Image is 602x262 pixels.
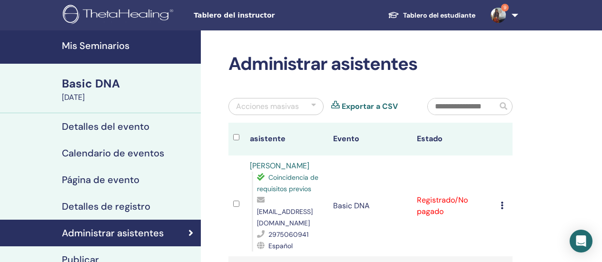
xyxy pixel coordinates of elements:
[62,92,195,103] div: [DATE]
[257,173,318,193] span: Coincidencia de requisitos previos
[328,123,412,155] th: Evento
[388,11,399,19] img: graduation-cap-white.svg
[257,207,313,227] span: [EMAIL_ADDRESS][DOMAIN_NAME]
[194,10,336,20] span: Tablero del instructor
[342,101,398,112] a: Exportar a CSV
[56,76,201,103] a: Basic DNA[DATE]
[62,174,139,185] h4: Página de evento
[63,5,177,26] img: logo.png
[62,76,195,92] div: Basic DNA
[268,230,308,239] span: 2975060941
[245,123,329,155] th: asistente
[62,201,150,212] h4: Detalles de registro
[328,155,412,256] td: Basic DNA
[412,123,496,155] th: Estado
[491,8,506,23] img: default.jpg
[250,161,309,171] a: [PERSON_NAME]
[570,230,592,252] div: Open Intercom Messenger
[268,242,293,250] span: Español
[380,7,483,24] a: Tablero del estudiante
[501,4,509,11] span: 9
[62,227,164,239] h4: Administrar asistentes
[228,53,513,75] h2: Administrar asistentes
[236,101,299,112] div: Acciones masivas
[62,147,164,159] h4: Calendario de eventos
[62,40,195,51] h4: Mis Seminarios
[62,121,149,132] h4: Detalles del evento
